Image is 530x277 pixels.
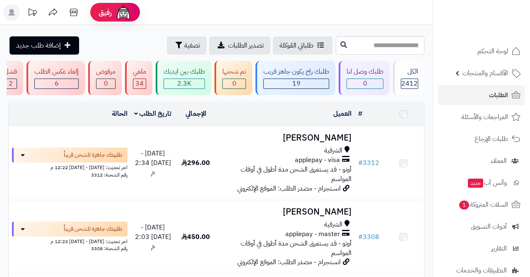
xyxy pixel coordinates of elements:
h3: [PERSON_NAME] [220,133,352,143]
span: 6 [55,79,59,88]
span: رقم الشحنة: 3312 [91,171,128,179]
span: رقم الشحنة: 3308 [91,245,128,252]
div: اخر تحديث: [DATE] - [DATE] 12:23 م [12,236,128,245]
span: الطلبات [489,89,508,101]
span: أدوات التسويق [471,221,507,232]
span: السلات المتروكة [458,199,508,210]
a: تاريخ الطلب [134,109,172,119]
div: فشل [4,67,17,76]
a: أدوات التسويق [438,217,525,236]
a: وآتس آبجديد [438,173,525,193]
span: 450.00 [181,232,210,242]
span: رفيق [99,7,112,17]
div: 2334 [164,79,205,88]
span: الأقسام والمنتجات [463,67,508,79]
span: 34 [135,79,144,88]
span: 0 [232,79,236,88]
div: طلبك بين ايديك [164,67,205,76]
span: طلبيتك جاهزة للشحن قريباً [64,151,123,159]
a: الكل2412 [391,61,426,95]
span: انستجرام - مصدر الطلب: الموقع الإلكتروني [237,184,341,193]
a: #3308 [358,232,379,242]
span: 0 [363,79,367,88]
img: ai-face.png [115,4,132,21]
span: انستجرام - مصدر الطلب: الموقع الإلكتروني [237,257,341,267]
div: اخر تحديث: [DATE] - [DATE] 12:22 م [12,162,128,171]
div: تم شحنها [222,67,246,76]
span: طلبات الإرجاع [475,133,508,145]
a: الحالة [112,109,128,119]
a: طلباتي المُوكلة [273,36,332,55]
a: إضافة طلب جديد [10,36,79,55]
div: 0 [223,79,246,88]
a: تم شحنها 0 [213,61,254,95]
a: الطلبات [438,85,525,105]
div: 0 [347,79,383,88]
span: 2412 [401,79,418,88]
a: طلبك بين ايديك 2.3K [154,61,213,95]
div: 2 [5,79,17,88]
a: تصدير الطلبات [209,36,270,55]
div: ملغي [133,67,146,76]
span: التطبيقات والخدمات [456,265,507,276]
span: إضافة طلب جديد [16,41,61,50]
span: تصدير الطلبات [228,41,264,50]
span: applepay - visa [295,155,340,165]
span: طلباتي المُوكلة [279,41,313,50]
span: أوتو - قد يستغرق الشحن مدة أطول في أوقات المواسم [241,239,352,258]
a: الإجمالي [185,109,206,119]
a: السلات المتروكة1 [438,195,525,215]
span: العملاء [491,155,507,167]
span: الشرقية [324,146,342,155]
span: 19 [292,79,301,88]
span: # [358,158,363,168]
span: لوحة التحكم [477,45,508,57]
span: طلبيتك جاهزة للشحن قريباً [64,225,123,233]
span: المراجعات والأسئلة [461,111,508,123]
div: الكل [401,67,418,76]
div: 34 [133,79,146,88]
a: المراجعات والأسئلة [438,107,525,127]
a: العميل [333,109,352,119]
a: تحديثات المنصة [22,4,43,23]
a: طلبات الإرجاع [438,129,525,149]
div: 6 [35,79,78,88]
a: طلبك وصل لنا 0 [337,61,391,95]
a: إلغاء عكس الطلب 6 [25,61,87,95]
span: التقارير [491,243,507,254]
span: الشرقية [324,220,342,229]
div: 19 [264,79,329,88]
span: أوتو - قد يستغرق الشحن مدة أطول في أوقات المواسم [241,165,352,184]
span: applepay - master [285,229,340,239]
span: [DATE] - [DATE] 2:34 م [135,148,171,177]
span: 2.3K [177,79,191,88]
a: # [358,109,362,119]
img: logo-2.png [474,8,522,26]
span: 296.00 [181,158,210,168]
a: ملغي 34 [123,61,154,95]
a: مرفوض 0 [87,61,123,95]
span: تصفية [184,41,200,50]
span: 0 [104,79,108,88]
a: طلبك راح يكون جاهز قريب 19 [254,61,337,95]
div: طلبك وصل لنا [347,67,383,76]
a: التقارير [438,239,525,258]
span: 1 [459,200,470,210]
a: لوحة التحكم [438,41,525,61]
a: العملاء [438,151,525,171]
button: تصفية [167,36,207,55]
span: # [358,232,363,242]
span: [DATE] - [DATE] 2:03 م [135,222,171,251]
div: إلغاء عكس الطلب [34,67,79,76]
div: طلبك راح يكون جاهز قريب [263,67,329,76]
span: جديد [468,179,483,188]
span: وآتس آب [467,177,507,189]
h3: [PERSON_NAME] [220,207,352,217]
span: 2 [9,79,13,88]
div: 0 [96,79,115,88]
a: #3312 [358,158,379,168]
div: مرفوض [96,67,116,76]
